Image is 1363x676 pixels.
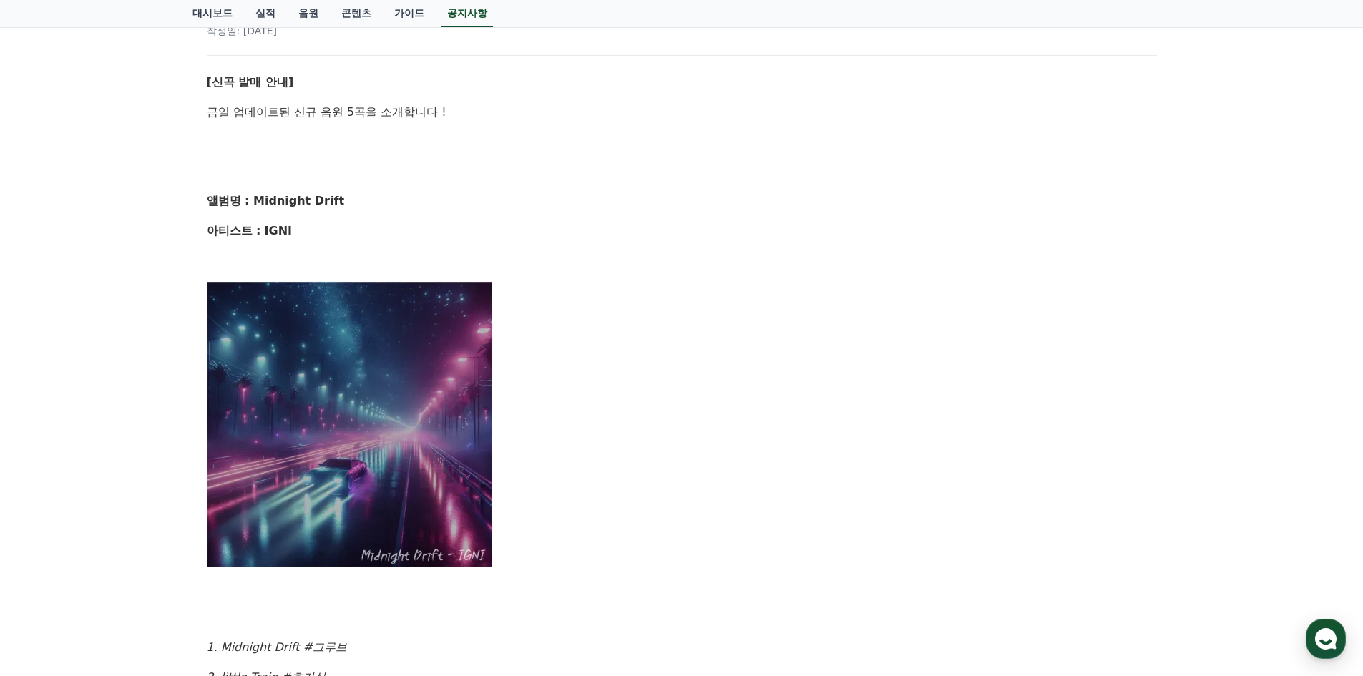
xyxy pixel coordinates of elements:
span: 대화 [131,476,148,487]
span: 홈 [45,475,54,486]
span: 작성일: [DATE] [207,25,278,36]
span: 설정 [221,475,238,486]
em: 1. Midnight Drift #그루브 [207,640,347,654]
a: 설정 [185,454,275,489]
a: 대화 [94,454,185,489]
strong: 아티스트 : [207,224,261,237]
strong: [신곡 발매 안내] [207,75,294,89]
a: 홈 [4,454,94,489]
strong: IGNI [265,224,292,237]
p: 금일 업데이트된 신규 음원 5곡을 소개합니다 ! [207,103,1157,122]
strong: 앨범명 : Midnight Drift [207,194,345,207]
img: YY09Sep%2019,%202025102454_7fc1f49f2383e5c809bd05b5bff92047c2da3354e558a5d1daa46df5272a26ff.webp [207,281,493,567]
